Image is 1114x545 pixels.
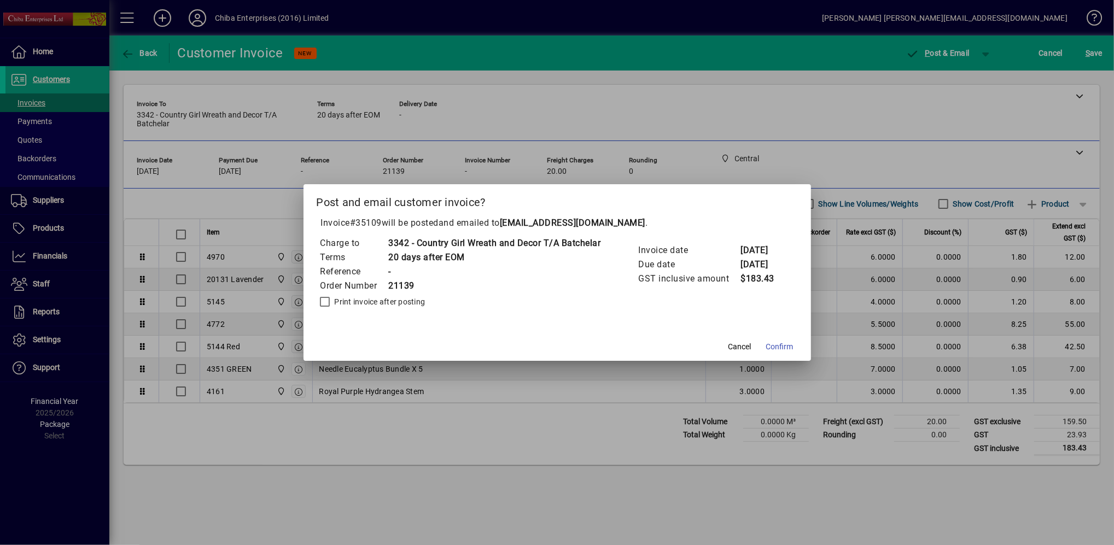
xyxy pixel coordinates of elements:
[740,243,784,257] td: [DATE]
[388,250,601,265] td: 20 days after EOM
[320,250,388,265] td: Terms
[320,236,388,250] td: Charge to
[439,218,645,228] span: and emailed to
[766,341,794,353] span: Confirm
[740,272,784,286] td: $183.43
[333,296,425,307] label: Print invoice after posting
[638,272,740,286] td: GST inclusive amount
[304,184,811,216] h2: Post and email customer invoice?
[500,218,645,228] b: [EMAIL_ADDRESS][DOMAIN_NAME]
[350,218,382,228] span: #35109
[388,279,601,293] td: 21139
[317,216,798,230] p: Invoice will be posted .
[762,337,798,356] button: Confirm
[320,265,388,279] td: Reference
[320,279,388,293] td: Order Number
[722,337,757,356] button: Cancel
[638,257,740,272] td: Due date
[388,265,601,279] td: -
[728,341,751,353] span: Cancel
[740,257,784,272] td: [DATE]
[638,243,740,257] td: Invoice date
[388,236,601,250] td: 3342 - Country Girl Wreath and Decor T/A Batchelar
